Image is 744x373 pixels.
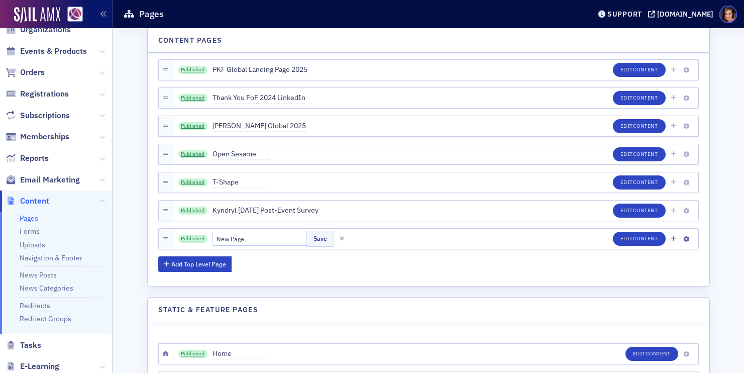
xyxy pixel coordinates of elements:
span: Tasks [20,340,41,351]
a: Orders [6,67,45,78]
span: Content [633,66,658,73]
button: EditContent [613,91,666,105]
a: Published [178,207,207,215]
a: Reports [6,153,49,164]
a: View Homepage [60,7,83,24]
span: T-Shape [212,177,269,188]
span: Content [633,122,658,129]
span: Memberships [20,131,69,142]
span: PKF Global Landing Page 2025 [212,64,307,75]
span: Content [646,350,671,357]
span: Content [633,150,658,157]
button: EditContent [613,147,666,161]
button: EditContent [613,175,666,190]
h4: Content Pages [158,35,223,46]
a: Redirects [20,301,50,310]
span: Profile [719,6,737,23]
a: Pages [20,214,38,223]
span: Content [633,235,658,242]
a: Events & Products [6,46,87,57]
span: Thank You FoF 2024 LinkedIn [212,92,305,104]
a: Forms [20,227,40,236]
div: Support [607,10,642,19]
button: EditContent [613,232,666,246]
span: Events & Products [20,46,87,57]
img: SailAMX [67,7,83,22]
span: Home [212,348,269,359]
a: Subscriptions [6,110,70,121]
a: Uploads [20,240,45,249]
a: Redirect Groups [20,314,71,323]
a: Published [178,150,207,158]
span: Content [633,94,658,101]
a: Published [178,66,207,74]
span: Email Marketing [20,174,80,185]
button: EditContent [613,204,666,218]
span: Content [633,178,658,185]
button: EditContent [625,347,678,361]
button: EditContent [613,119,666,133]
button: Add Top Level Page [158,256,232,272]
img: SailAMX [14,7,60,23]
span: Kyndryl [DATE] Post-Event Survey [212,205,318,216]
span: E-Learning [20,361,59,372]
a: Organizations [6,24,71,35]
a: News Categories [20,284,73,293]
h1: Pages [139,8,164,20]
a: Published [178,350,207,358]
a: Registrations [6,88,69,100]
span: Content [20,196,49,207]
a: Published [178,178,207,187]
button: EditContent [613,63,666,77]
span: Orders [20,67,45,78]
a: E-Learning [6,361,59,372]
span: [PERSON_NAME] Global 2025 [212,121,306,132]
a: Published [178,94,207,102]
a: News Posts [20,270,57,279]
span: Subscriptions [20,110,70,121]
span: Content [633,207,658,214]
div: [DOMAIN_NAME] [657,10,713,19]
span: Open Sesame [212,149,269,160]
a: Content [6,196,49,207]
a: Navigation & Footer [20,253,82,262]
span: Reports [20,153,49,164]
a: Published [178,122,207,130]
a: Memberships [6,131,69,142]
span: Registrations [20,88,69,100]
a: Email Marketing [6,174,80,185]
span: Organizations [20,24,71,35]
h4: Static & Feature Pages [158,305,259,315]
a: Published [178,235,207,243]
button: Save [306,231,334,246]
a: Tasks [6,340,41,351]
button: [DOMAIN_NAME] [648,11,717,18]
